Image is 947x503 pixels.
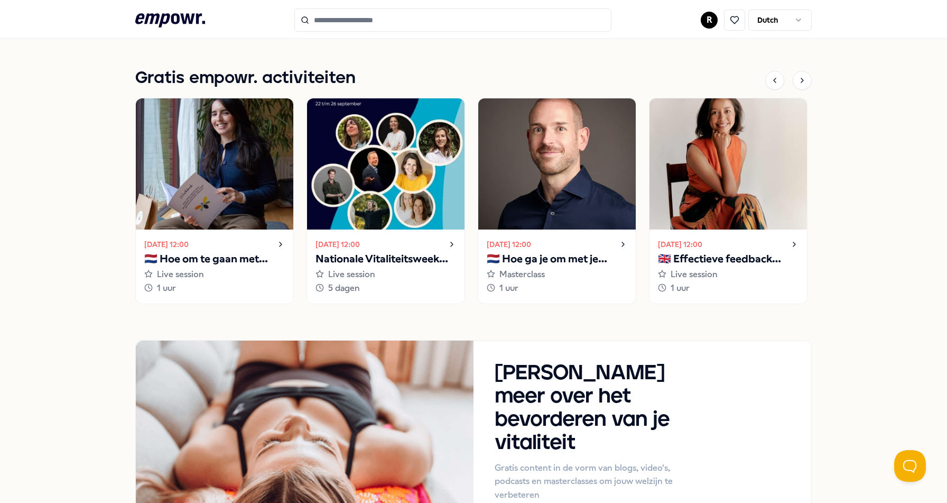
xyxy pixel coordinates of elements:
img: activity image [136,98,293,230]
button: R [701,12,718,29]
time: [DATE] 12:00 [658,239,702,250]
div: 1 uur [487,281,627,295]
div: Live session [658,268,799,281]
a: [DATE] 12:00🇳🇱 Hoe ga je om met je innerlijke criticus?Masterclass1 uur [478,98,636,304]
div: 5 dagen [315,281,456,295]
p: 🇳🇱 Hoe ga je om met je innerlijke criticus? [487,251,627,268]
div: 1 uur [658,281,799,295]
img: activity image [307,98,465,230]
a: [DATE] 12:00🇳🇱 Hoe om te gaan met onzekerheid?Live session1 uur [135,98,294,304]
div: 1 uur [144,281,285,295]
div: Live session [144,268,285,281]
div: Masterclass [487,268,627,281]
h1: Gratis empowr. activiteiten [135,65,356,92]
p: 🇬🇧 Effectieve feedback geven en ontvangen [658,251,799,268]
div: Live session [315,268,456,281]
p: Gratis content in de vorm van blogs, video's, podcasts en masterclasses om jouw welzijn te verbet... [495,461,692,502]
p: Nationale Vitaliteitsweek 2025 [315,251,456,268]
img: activity image [478,98,636,230]
iframe: Help Scout Beacon - Open [894,450,926,482]
h3: [PERSON_NAME] meer over het bevorderen van je vitaliteit [495,362,692,455]
time: [DATE] 12:00 [144,239,189,250]
img: activity image [649,98,807,230]
time: [DATE] 12:00 [487,239,531,250]
time: [DATE] 12:00 [315,239,360,250]
a: [DATE] 12:00Nationale Vitaliteitsweek 2025Live session5 dagen [307,98,465,304]
a: [DATE] 12:00🇬🇧 Effectieve feedback geven en ontvangenLive session1 uur [649,98,807,304]
input: Search for products, categories or subcategories [294,8,611,32]
p: 🇳🇱 Hoe om te gaan met onzekerheid? [144,251,285,268]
